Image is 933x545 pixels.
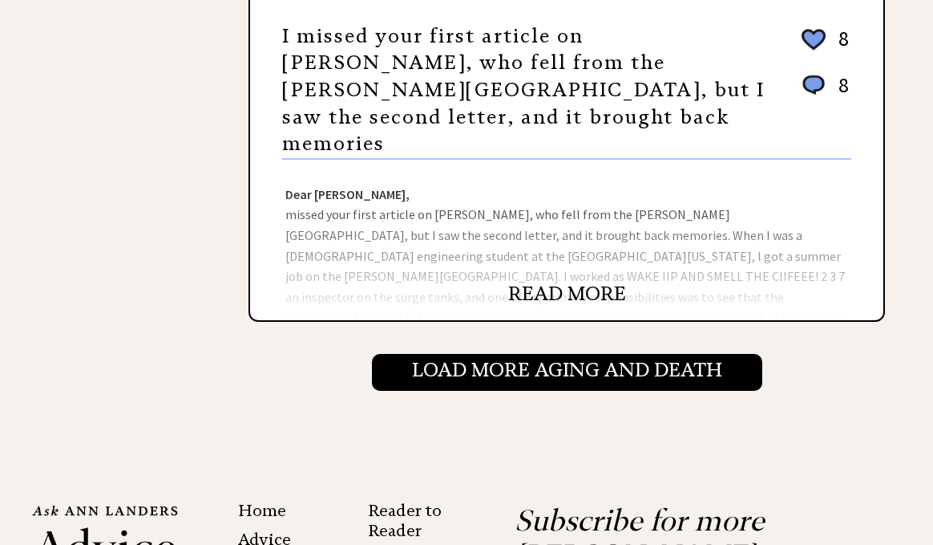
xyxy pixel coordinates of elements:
a: I missed your first article on [PERSON_NAME], who fell from the [PERSON_NAME][GEOGRAPHIC_DATA], b... [282,24,765,156]
a: Home [238,501,286,520]
td: 8 [830,25,850,70]
td: 8 [830,71,850,114]
a: READ MORE [508,282,626,306]
a: Reader to Reader [368,501,442,540]
div: missed your first article on [PERSON_NAME], who fell from the [PERSON_NAME][GEOGRAPHIC_DATA], but... [250,160,883,320]
strong: Dear [PERSON_NAME], [285,186,410,202]
input: Load More Aging and death [372,354,762,391]
img: message_round%201.png [799,72,828,98]
img: heart_outline%202.png [799,26,828,54]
